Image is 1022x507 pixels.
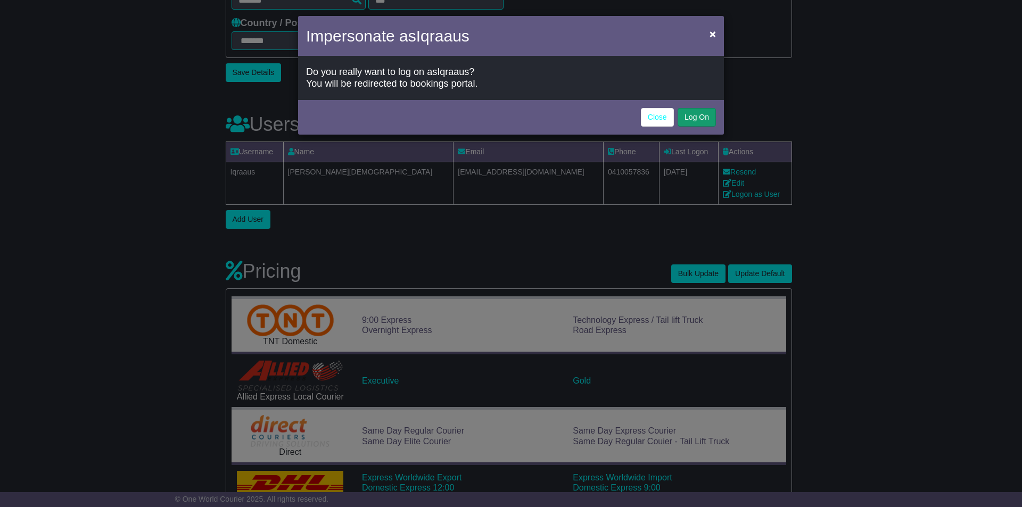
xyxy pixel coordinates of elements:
span: Iqraaus [437,67,469,77]
div: Do you really want to log on as ? You will be redirected to bookings portal. [298,59,724,97]
span: Iqraaus [416,27,469,45]
span: × [710,28,716,40]
button: Log On [678,108,716,127]
button: Close [704,23,721,45]
h4: Impersonate as [306,24,469,48]
a: Close [641,108,674,127]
